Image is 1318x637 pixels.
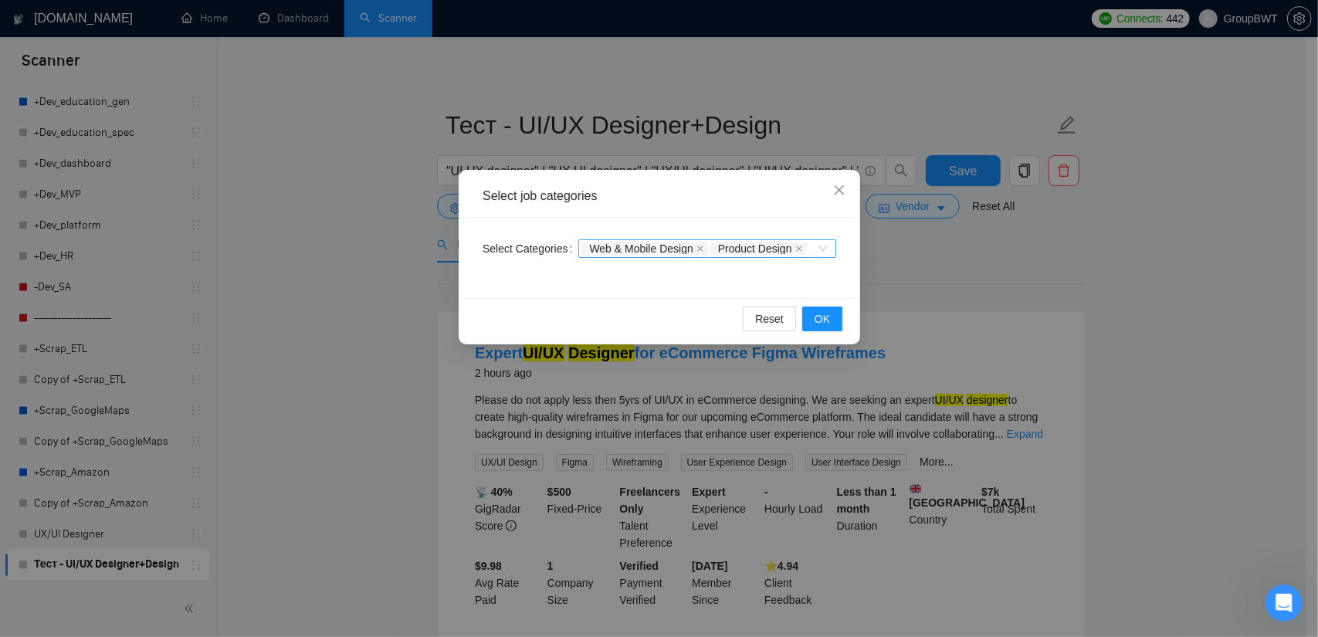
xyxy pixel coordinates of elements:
span: Web & Mobile Design [589,243,693,254]
span: Product Design [710,242,806,255]
span: close [696,245,703,252]
span: Web & Mobile Design [582,242,707,255]
button: Reset [743,307,796,331]
span: OK [814,310,829,327]
span: close [833,184,845,196]
button: Close [818,170,860,212]
span: close [795,245,802,252]
label: Select Categories [483,236,578,261]
iframe: Intercom live chat [1265,584,1303,622]
span: Product Design [717,243,791,254]
div: Select job categories [483,188,836,205]
button: OK [801,307,842,331]
span: Reset [755,310,784,327]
